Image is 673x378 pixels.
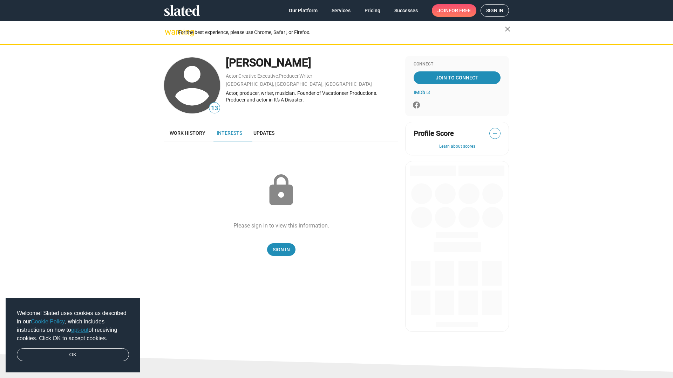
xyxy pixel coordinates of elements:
[278,75,279,78] span: ,
[503,25,512,33] mat-icon: close
[17,348,129,362] a: dismiss cookie message
[359,4,386,17] a: Pricing
[226,90,398,103] div: Actor, producer, writer, musician. Founder of Vacationeer Productions. Producer and actor in It's...
[248,125,280,141] a: Updates
[332,4,351,17] span: Services
[264,173,299,208] mat-icon: lock
[299,73,312,79] a: Writer
[426,90,430,94] mat-icon: open_in_new
[31,318,65,324] a: Cookie Policy
[273,243,290,256] span: Sign In
[432,4,476,17] a: Joinfor free
[6,298,140,373] div: cookieconsent
[238,73,278,79] a: Creative Executive
[165,28,173,36] mat-icon: warning
[279,73,299,79] a: Producer
[289,4,318,17] span: Our Platform
[414,71,501,84] a: Join To Connect
[164,125,211,141] a: Work history
[211,125,248,141] a: Interests
[389,4,423,17] a: Successes
[481,4,509,17] a: Sign in
[486,5,503,16] span: Sign in
[414,90,425,95] span: IMDb
[394,4,418,17] span: Successes
[414,90,430,95] a: IMDb
[437,4,471,17] span: Join
[414,144,501,149] button: Learn about scores
[414,62,501,67] div: Connect
[449,4,471,17] span: for free
[226,55,398,70] div: [PERSON_NAME]
[267,243,295,256] a: Sign In
[226,73,238,79] a: Actor
[326,4,356,17] a: Services
[490,129,500,138] span: —
[170,130,205,136] span: Work history
[217,130,242,136] span: Interests
[226,81,372,87] a: [GEOGRAPHIC_DATA], [GEOGRAPHIC_DATA], [GEOGRAPHIC_DATA]
[415,71,499,84] span: Join To Connect
[365,4,380,17] span: Pricing
[209,104,220,113] span: 13
[71,327,89,333] a: opt-out
[253,130,274,136] span: Updates
[283,4,323,17] a: Our Platform
[17,309,129,343] span: Welcome! Slated uses cookies as described in our , which includes instructions on how to of recei...
[414,129,454,138] span: Profile Score
[233,222,329,229] div: Please sign in to view this information.
[178,28,505,37] div: For the best experience, please use Chrome, Safari, or Firefox.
